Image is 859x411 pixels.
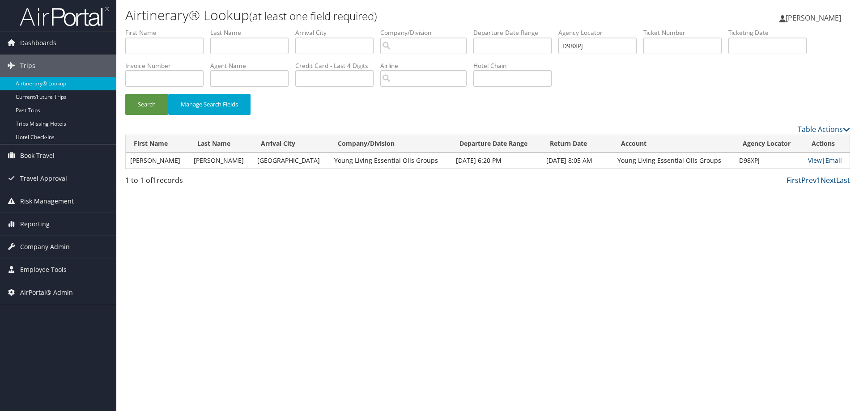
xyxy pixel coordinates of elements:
label: Arrival City [295,28,380,37]
span: Employee Tools [20,258,67,281]
th: Company/Division [330,135,451,153]
label: Airline [380,61,473,70]
th: Arrival City: activate to sort column descending [253,135,330,153]
th: Return Date: activate to sort column ascending [542,135,613,153]
span: [PERSON_NAME] [786,13,841,23]
label: Company/Division [380,28,473,37]
th: Account: activate to sort column ascending [613,135,734,153]
span: AirPortal® Admin [20,281,73,304]
a: Next [821,175,836,185]
td: | [804,153,850,169]
td: [GEOGRAPHIC_DATA] [253,153,330,169]
a: Email [825,156,842,165]
a: Prev [801,175,816,185]
a: Table Actions [798,124,850,134]
label: Departure Date Range [473,28,558,37]
a: View [808,156,822,165]
td: [DATE] 8:05 AM [542,153,613,169]
span: Reporting [20,213,50,235]
th: First Name: activate to sort column ascending [126,135,189,153]
td: [DATE] 6:20 PM [451,153,542,169]
h1: Airtinerary® Lookup [125,6,608,25]
a: First [787,175,801,185]
img: airportal-logo.png [20,6,109,27]
span: Trips [20,55,35,77]
span: Book Travel [20,144,55,167]
div: 1 to 1 of records [125,175,297,190]
label: Agency Locator [558,28,643,37]
td: [PERSON_NAME] [189,153,253,169]
label: Ticket Number [643,28,728,37]
button: Manage Search Fields [168,94,251,115]
a: Last [836,175,850,185]
td: Young Living Essential Oils Groups [330,153,451,169]
label: Credit Card - Last 4 Digits [295,61,380,70]
label: Invoice Number [125,61,210,70]
button: Search [125,94,168,115]
td: [PERSON_NAME] [126,153,189,169]
th: Agency Locator: activate to sort column ascending [735,135,804,153]
th: Last Name: activate to sort column ascending [189,135,253,153]
span: Travel Approval [20,167,67,190]
td: D98XPJ [735,153,804,169]
td: Young Living Essential Oils Groups [613,153,734,169]
th: Actions [804,135,850,153]
span: Company Admin [20,236,70,258]
label: Agent Name [210,61,295,70]
span: Risk Management [20,190,74,212]
th: Departure Date Range: activate to sort column ascending [451,135,542,153]
label: First Name [125,28,210,37]
span: Dashboards [20,32,56,54]
span: 1 [153,175,157,185]
a: 1 [816,175,821,185]
a: [PERSON_NAME] [779,4,850,31]
label: Hotel Chain [473,61,558,70]
label: Last Name [210,28,295,37]
label: Ticketing Date [728,28,813,37]
small: (at least one field required) [249,8,377,23]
